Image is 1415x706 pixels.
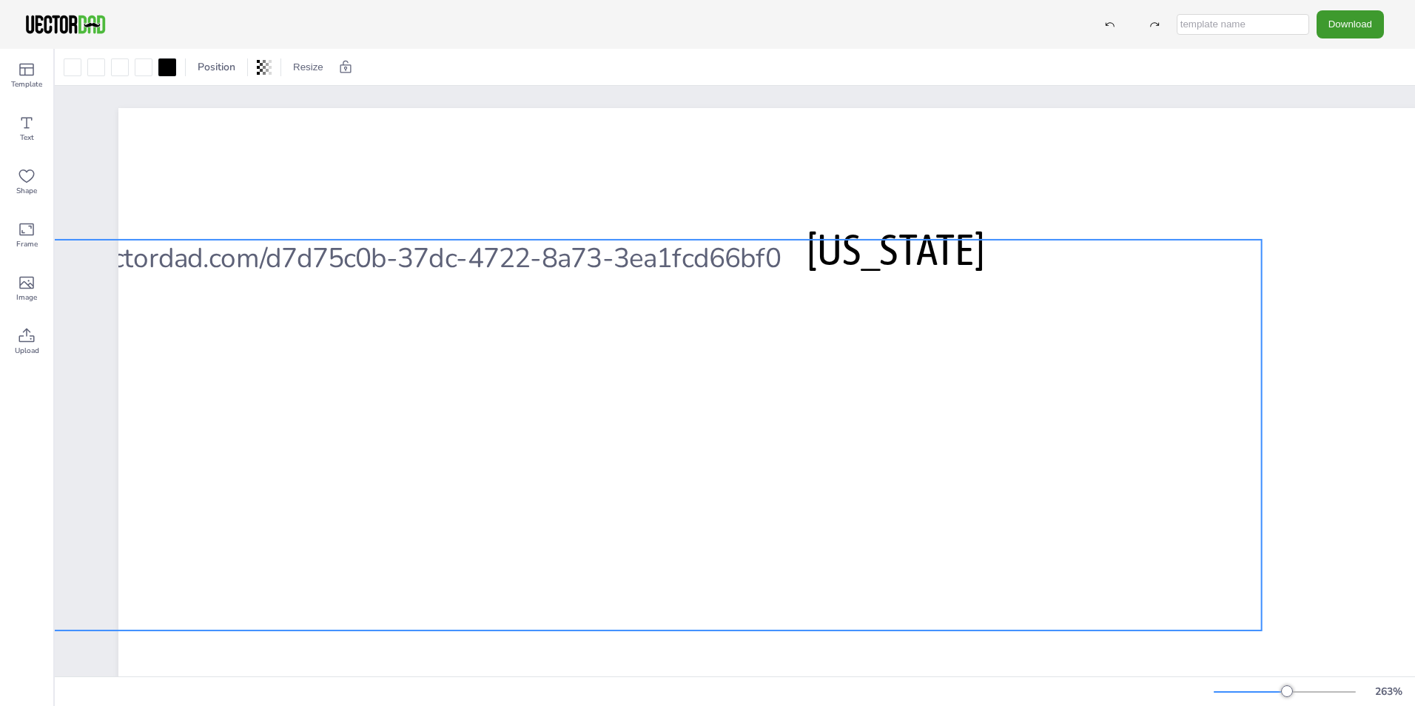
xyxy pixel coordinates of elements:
[287,56,329,79] button: Resize
[15,345,39,357] span: Upload
[807,224,984,275] span: [US_STATE]
[1317,10,1384,38] button: Download
[20,132,34,144] span: Text
[11,78,42,90] span: Template
[24,13,107,36] img: VectorDad-1.png
[1371,685,1406,699] div: 263 %
[1177,14,1309,35] input: template name
[16,238,38,250] span: Frame
[16,185,37,197] span: Shape
[195,60,238,74] span: Position
[16,292,37,303] span: Image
